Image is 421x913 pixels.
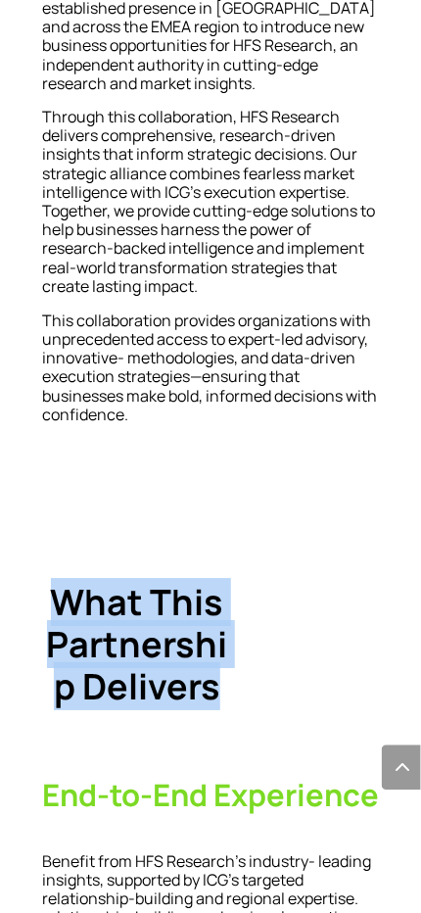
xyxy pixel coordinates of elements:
[42,775,379,816] span: End-to-End Experience
[42,312,379,425] p: This collaboration provides organizations with unprecedented access to expert-led advisory, innov...
[42,109,379,312] p: Through this collaboration, HFS Research delivers comprehensive, research-driven insights that in...
[42,582,232,719] h4: What This Partnership Delivers
[323,819,421,913] iframe: Chat Widget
